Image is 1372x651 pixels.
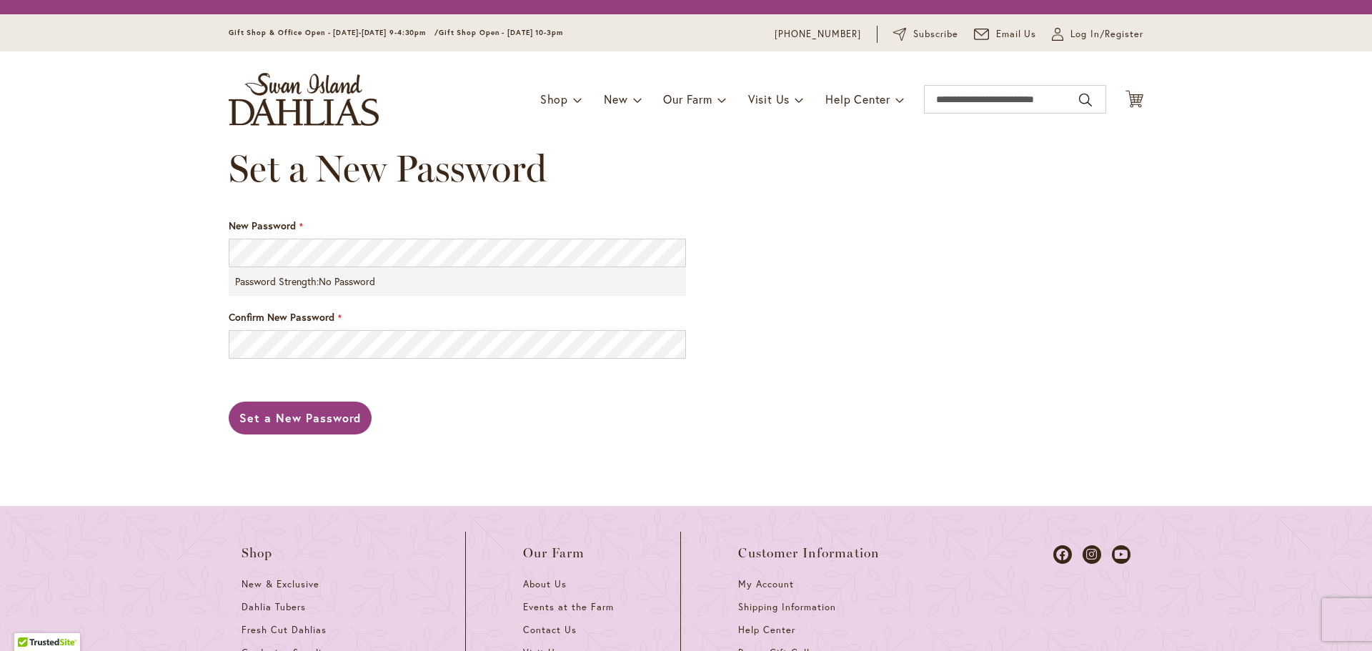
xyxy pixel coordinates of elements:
[229,28,439,37] span: Gift Shop & Office Open - [DATE]-[DATE] 9-4:30pm /
[239,410,361,425] span: Set a New Password
[604,91,627,106] span: New
[913,27,958,41] span: Subscribe
[523,624,577,636] span: Contact Us
[229,402,372,434] button: Set a New Password
[663,91,712,106] span: Our Farm
[523,601,613,613] span: Events at the Farm
[825,91,890,106] span: Help Center
[996,27,1037,41] span: Email Us
[748,91,790,106] span: Visit Us
[229,219,296,232] span: New Password
[229,146,547,191] span: Set a New Password
[974,27,1037,41] a: Email Us
[1053,545,1072,564] a: Dahlias on Facebook
[439,28,563,37] span: Gift Shop Open - [DATE] 10-3pm
[738,546,880,560] span: Customer Information
[540,91,568,106] span: Shop
[738,624,795,636] span: Help Center
[242,546,273,560] span: Shop
[1079,89,1092,111] button: Search
[738,578,794,590] span: My Account
[319,274,375,288] span: No Password
[775,27,861,41] a: [PHONE_NUMBER]
[893,27,958,41] a: Subscribe
[523,578,567,590] span: About Us
[738,601,835,613] span: Shipping Information
[229,73,379,126] a: store logo
[1052,27,1143,41] a: Log In/Register
[242,624,327,636] span: Fresh Cut Dahlias
[229,310,334,324] span: Confirm New Password
[242,601,306,613] span: Dahlia Tubers
[1083,545,1101,564] a: Dahlias on Instagram
[229,267,686,296] div: Password Strength:
[1112,545,1130,564] a: Dahlias on Youtube
[242,578,319,590] span: New & Exclusive
[1070,27,1143,41] span: Log In/Register
[523,546,585,560] span: Our Farm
